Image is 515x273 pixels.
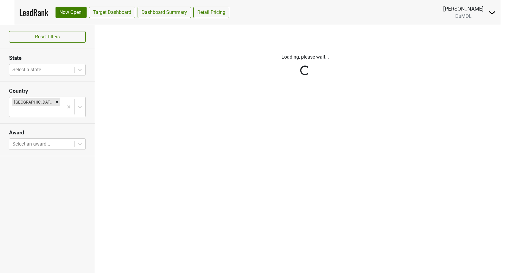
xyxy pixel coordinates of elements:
a: Retail Pricing [193,7,229,18]
a: LeadRank [19,6,48,19]
div: [PERSON_NAME] [443,5,484,13]
button: Reset filters [9,31,86,43]
p: Loading, please wait... [138,53,472,61]
h3: State [9,55,86,61]
a: Target Dashboard [89,7,135,18]
h3: Award [9,130,86,136]
h3: Country [9,88,86,94]
span: DuMOL [455,13,472,19]
a: Dashboard Summary [138,7,191,18]
a: Now Open! [56,7,87,18]
div: Remove United States [54,98,60,106]
img: Dropdown Menu [488,9,496,16]
div: [GEOGRAPHIC_DATA] [12,98,54,106]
